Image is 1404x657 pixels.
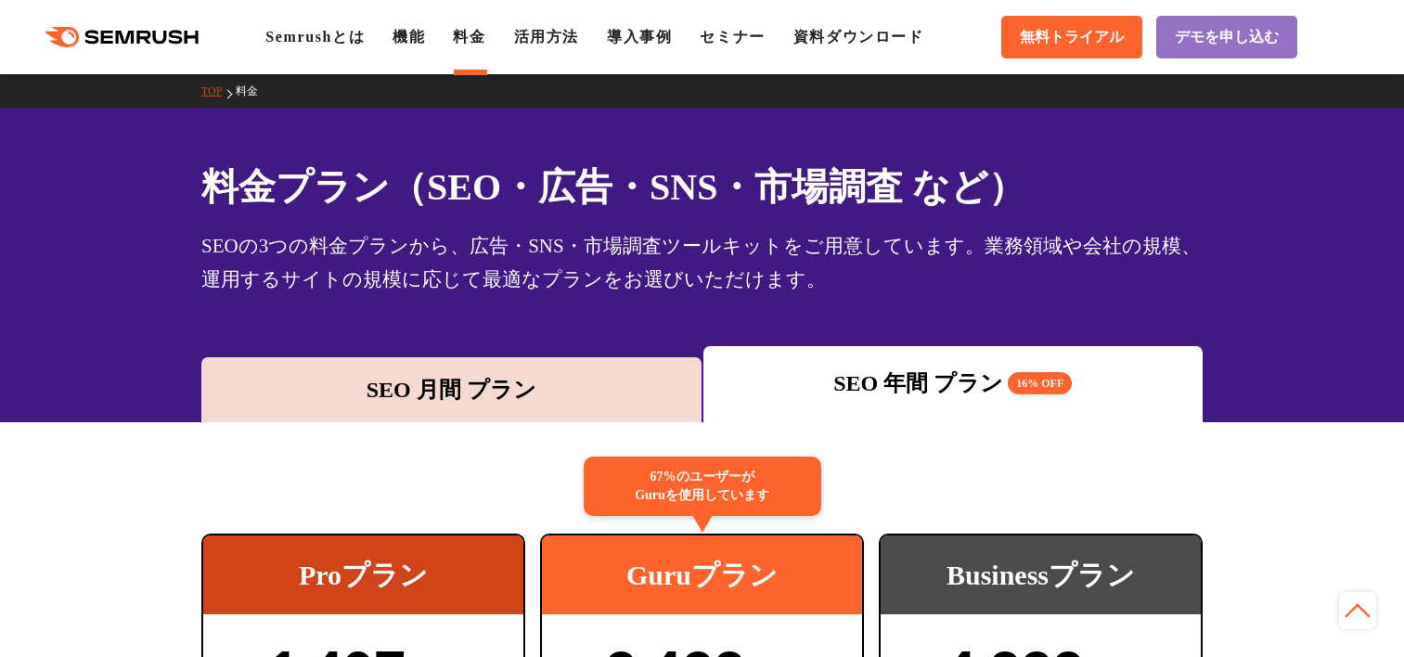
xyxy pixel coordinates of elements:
a: 活用方法 [514,29,579,45]
a: 資料ダウンロード [793,29,924,45]
a: 機能 [393,29,425,45]
div: Guruプラン [542,535,862,614]
a: 料金 [236,84,272,97]
a: デモを申し込む [1156,16,1297,58]
div: 67%のユーザーが Guruを使用しています [584,457,821,516]
div: Proプラン [203,535,523,614]
iframe: Help widget launcher [1239,585,1384,637]
span: 16% OFF [1008,372,1072,394]
a: セミナー [700,29,765,45]
span: デモを申し込む [1175,28,1279,47]
a: 無料トライアル [1001,16,1142,58]
div: SEO 年間 プラン [713,367,1194,400]
div: Businessプラン [881,535,1201,614]
a: TOP [201,84,236,97]
a: 料金 [453,29,485,45]
h1: 料金プラン（SEO・広告・SNS・市場調査 など） [201,160,1203,214]
div: SEOの3つの料金プランから、広告・SNS・市場調査ツールキットをご用意しています。業務領域や会社の規模、運用するサイトの規模に応じて最適なプランをお選びいただけます。 [201,229,1203,296]
a: Semrushとは [265,29,365,45]
span: 無料トライアル [1020,28,1124,47]
a: 導入事例 [607,29,672,45]
div: SEO 月間 プラン [211,373,692,406]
